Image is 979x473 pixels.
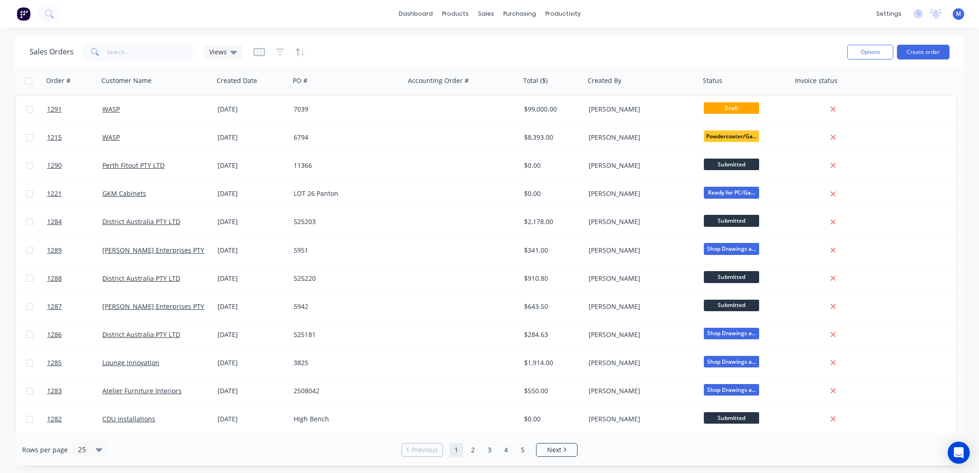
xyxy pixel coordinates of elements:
[218,386,286,396] div: [DATE]
[47,349,102,377] a: 1285
[437,7,473,21] div: products
[47,152,102,179] a: 1290
[398,443,581,457] ul: Pagination
[102,133,120,142] a: WASP
[47,189,62,198] span: 1221
[516,443,530,457] a: Page 5
[704,159,759,170] span: Submitted
[102,189,146,198] a: GKM Cabinets
[524,217,578,226] div: $2,178.00
[589,386,691,396] div: [PERSON_NAME]
[101,76,152,85] div: Customer Name
[466,443,480,457] a: Page 2
[704,102,759,114] span: Draft
[524,414,578,424] div: $0.00
[102,330,180,339] a: District Australia PTY LTD
[524,274,578,283] div: $910.80
[524,358,578,367] div: $1,914.00
[547,445,561,455] span: Next
[47,180,102,207] a: 1221
[102,274,180,283] a: District Australia PTY LTD
[589,274,691,283] div: [PERSON_NAME]
[294,246,396,255] div: 5951
[394,7,437,21] a: dashboard
[218,161,286,170] div: [DATE]
[524,302,578,311] div: $643.50
[408,76,469,85] div: Accounting Order #
[294,358,396,367] div: 3825
[218,189,286,198] div: [DATE]
[47,105,62,114] span: 1291
[704,187,759,198] span: Ready for PC/Ga...
[47,302,62,311] span: 1287
[47,124,102,151] a: 1215
[588,76,621,85] div: Created By
[704,328,759,339] span: Shop Drawings a...
[47,405,102,433] a: 1282
[589,217,691,226] div: [PERSON_NAME]
[218,414,286,424] div: [DATE]
[499,443,513,457] a: Page 4
[704,243,759,254] span: Shop Drawings a...
[293,76,307,85] div: PO #
[589,133,691,142] div: [PERSON_NAME]
[589,302,691,311] div: [PERSON_NAME]
[872,7,906,21] div: settings
[47,330,62,339] span: 1286
[218,105,286,114] div: [DATE]
[294,161,396,170] div: 11366
[102,246,218,254] a: [PERSON_NAME] Enterprises PTY LTD
[102,414,155,423] a: CDU Installations
[589,414,691,424] div: [PERSON_NAME]
[704,384,759,396] span: Shop Drawings a...
[524,105,578,114] div: $99,000.00
[541,7,585,21] div: productivity
[47,321,102,349] a: 1286
[294,105,396,114] div: 7039
[483,443,496,457] a: Page 3
[294,386,396,396] div: 2508042
[795,76,837,85] div: Invoice status
[589,189,691,198] div: [PERSON_NAME]
[294,217,396,226] div: 525203
[589,246,691,255] div: [PERSON_NAME]
[704,215,759,226] span: Submitted
[46,76,71,85] div: Order #
[294,133,396,142] div: 6794
[102,217,180,226] a: District Australia PTY LTD
[102,358,159,367] a: Lounge Innovation
[294,274,396,283] div: 525220
[102,105,120,113] a: WASP
[589,161,691,170] div: [PERSON_NAME]
[218,274,286,283] div: [DATE]
[17,7,30,21] img: Factory
[294,414,396,424] div: HIgh Bench
[47,236,102,264] a: 1289
[524,386,578,396] div: $550.00
[47,358,62,367] span: 1285
[47,265,102,292] a: 1288
[218,133,286,142] div: [DATE]
[847,45,893,59] button: Options
[704,356,759,367] span: Shop Drawings a...
[524,161,578,170] div: $0.00
[47,208,102,236] a: 1284
[449,443,463,457] a: Page 1 is your current page
[524,133,578,142] div: $8,393.00
[218,217,286,226] div: [DATE]
[704,412,759,424] span: Submitted
[704,130,759,142] span: Powdercoater/Ga...
[218,246,286,255] div: [DATE]
[218,302,286,311] div: [DATE]
[294,302,396,311] div: 5942
[47,414,62,424] span: 1282
[589,105,691,114] div: [PERSON_NAME]
[589,330,691,339] div: [PERSON_NAME]
[704,271,759,283] span: Submitted
[218,330,286,339] div: [DATE]
[47,293,102,320] a: 1287
[412,445,438,455] span: Previous
[218,358,286,367] div: [DATE]
[102,161,165,170] a: Perth Fitout PTY LTD
[47,246,62,255] span: 1289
